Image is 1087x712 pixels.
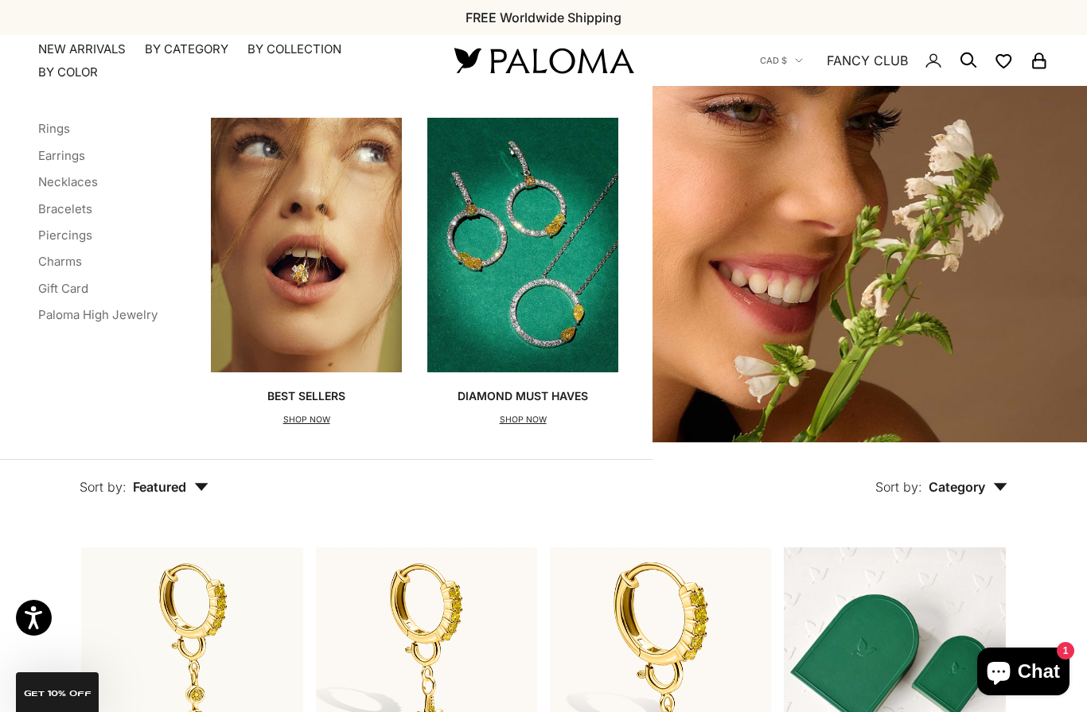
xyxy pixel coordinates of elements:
[458,412,588,428] p: SHOP NOW
[38,41,416,80] nav: Primary navigation
[16,672,99,712] div: GET 10% Off
[929,479,1007,495] span: Category
[38,121,70,136] a: Rings
[38,228,92,243] a: Piercings
[827,50,908,71] a: FANCY CLUB
[760,53,803,68] button: CAD $
[267,388,345,404] p: Best Sellers
[38,64,98,80] summary: By Color
[211,118,402,427] a: Best SellersSHOP NOW
[972,648,1074,699] inbox-online-store-chat: Shopify online store chat
[875,479,922,495] span: Sort by:
[38,281,88,296] a: Gift Card
[133,479,208,495] span: Featured
[38,41,126,57] a: NEW ARRIVALS
[38,148,85,163] a: Earrings
[80,479,127,495] span: Sort by:
[24,690,92,698] span: GET 10% Off
[466,7,621,28] p: FREE Worldwide Shipping
[38,174,98,189] a: Necklaces
[427,118,618,427] a: Diamond Must HavesSHOP NOW
[43,442,245,509] button: Sort by: Featured
[38,201,92,216] a: Bracelets
[267,412,345,428] p: SHOP NOW
[38,254,82,269] a: Charms
[38,307,158,322] a: Paloma High Jewelry
[458,388,588,404] p: Diamond Must Haves
[760,35,1049,86] nav: Secondary navigation
[839,442,1044,509] button: Sort by: Category
[247,41,341,57] summary: By Collection
[145,41,228,57] summary: By Category
[760,53,787,68] span: CAD $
